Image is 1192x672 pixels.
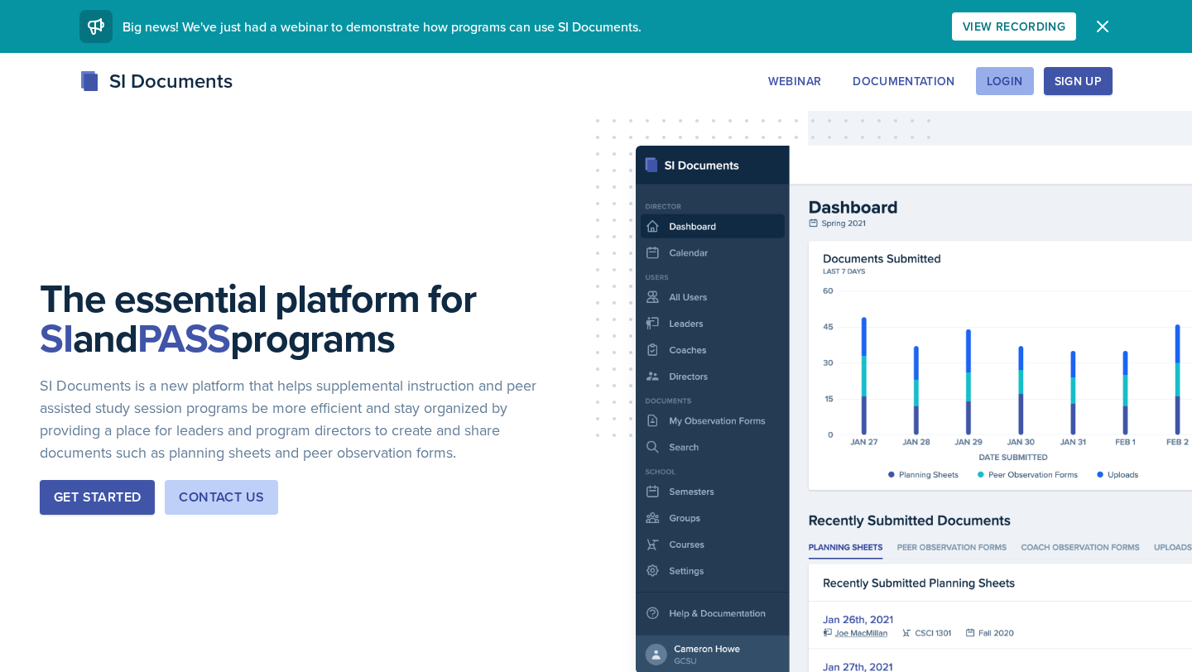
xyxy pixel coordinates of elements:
[842,67,966,95] button: Documentation
[963,20,1065,33] div: View Recording
[1044,67,1113,95] button: Sign Up
[179,487,264,507] div: Contact Us
[165,480,278,515] button: Contact Us
[853,74,955,88] div: Documentation
[757,67,832,95] button: Webinar
[40,480,155,515] button: Get Started
[976,67,1034,95] button: Login
[123,17,642,36] span: Big news! We've just had a webinar to demonstrate how programs can use SI Documents.
[987,74,1023,88] div: Login
[79,66,233,96] div: SI Documents
[1055,74,1102,88] div: Sign Up
[768,74,821,88] div: Webinar
[54,487,141,507] div: Get Started
[952,12,1076,41] button: View Recording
